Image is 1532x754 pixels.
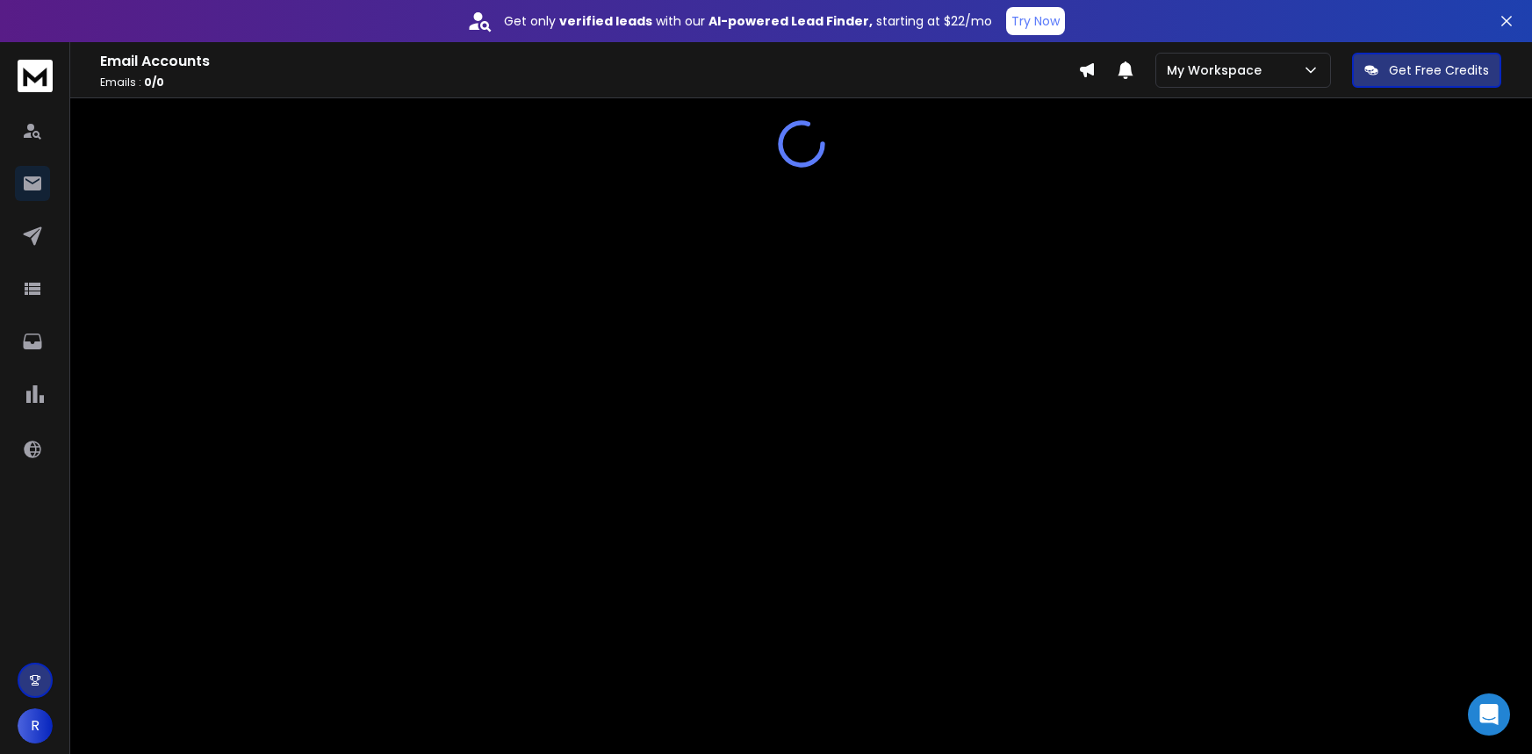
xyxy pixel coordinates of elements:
[18,708,53,743] button: R
[504,12,992,30] p: Get only with our starting at $22/mo
[1352,53,1501,88] button: Get Free Credits
[144,75,164,90] span: 0 / 0
[1167,61,1269,79] p: My Workspace
[1006,7,1065,35] button: Try Now
[708,12,873,30] strong: AI-powered Lead Finder,
[18,60,53,92] img: logo
[100,51,1078,72] h1: Email Accounts
[1389,61,1489,79] p: Get Free Credits
[100,75,1078,90] p: Emails :
[1468,693,1510,736] div: Open Intercom Messenger
[559,12,652,30] strong: verified leads
[1011,12,1060,30] p: Try Now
